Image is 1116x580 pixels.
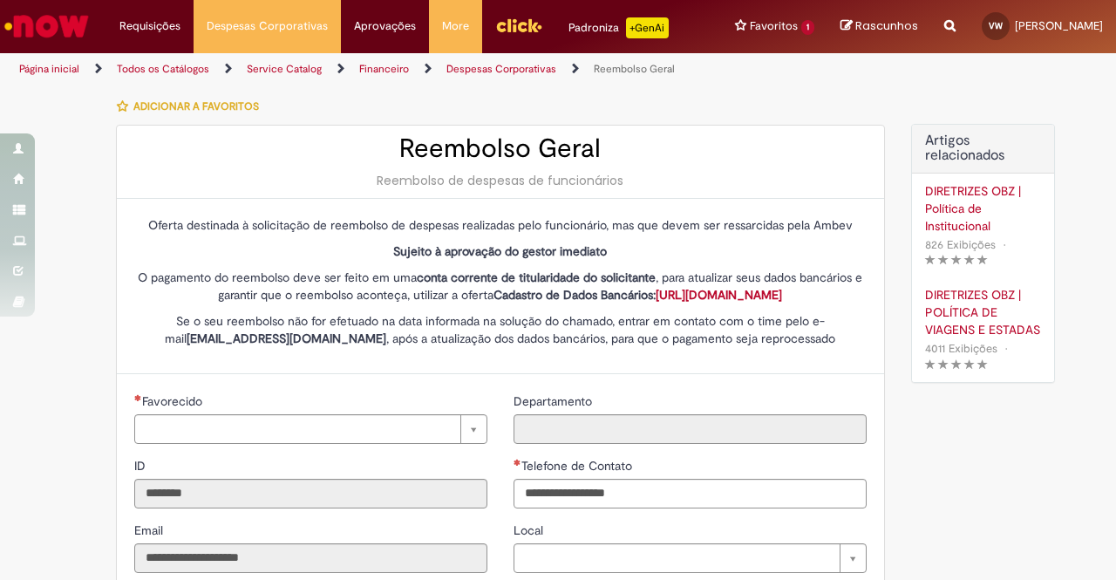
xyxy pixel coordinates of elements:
a: DIRETRIZES OBZ | POLÍTICA DE VIAGENS E ESTADAS [925,286,1041,338]
span: Aprovações [354,17,416,35]
strong: [EMAIL_ADDRESS][DOMAIN_NAME] [187,331,386,346]
a: Reembolso Geral [594,62,675,76]
img: ServiceNow [2,9,92,44]
div: Padroniza [568,17,669,38]
p: O pagamento do reembolso deve ser feito em uma , para atualizar seus dados bancários e garantir q... [134,269,867,304]
button: Adicionar a Favoritos [116,88,269,125]
img: click_logo_yellow_360x200.png [495,12,542,38]
input: ID [134,479,487,508]
span: Requisições [119,17,180,35]
strong: conta corrente de titularidade do solicitante [417,270,656,285]
p: Se o seu reembolso não for efetuado na data informada na solução do chamado, entrar em contato co... [134,312,867,347]
span: Telefone de Contato [521,458,636,474]
span: • [999,233,1010,256]
a: Limpar campo Favorecido [134,414,487,444]
span: Somente leitura - Email [134,522,167,538]
span: Somente leitura - Departamento [514,393,595,409]
a: Financeiro [359,62,409,76]
span: 826 Exibições [925,237,996,252]
input: Email [134,543,487,573]
span: Favoritos [750,17,798,35]
span: Rascunhos [855,17,918,34]
p: +GenAi [626,17,669,38]
input: Telefone de Contato [514,479,867,508]
span: Somente leitura - ID [134,458,149,474]
a: Limpar campo Local [514,543,867,573]
label: Somente leitura - Departamento [514,392,595,410]
h3: Artigos relacionados [925,133,1041,164]
div: Reembolso de despesas de funcionários [134,172,867,189]
span: VW [989,20,1003,31]
span: Obrigatório Preenchido [514,459,521,466]
span: 1 [801,20,814,35]
span: Local [514,522,547,538]
a: [URL][DOMAIN_NAME] [656,287,782,303]
span: Adicionar a Favoritos [133,99,259,113]
label: Somente leitura - Email [134,522,167,539]
span: Despesas Corporativas [207,17,328,35]
a: Rascunhos [840,18,918,35]
span: 4011 Exibições [925,341,997,356]
a: Todos os Catálogos [117,62,209,76]
span: Necessários - Favorecido [142,393,206,409]
span: • [1001,337,1011,360]
ul: Trilhas de página [13,53,731,85]
span: More [442,17,469,35]
strong: Cadastro de Dados Bancários: [493,287,782,303]
strong: Sujeito à aprovação do gestor imediato [393,243,607,259]
a: DIRETRIZES OBZ | Política de Institucional [925,182,1041,235]
a: Página inicial [19,62,79,76]
a: Despesas Corporativas [446,62,556,76]
span: [PERSON_NAME] [1015,18,1103,33]
input: Departamento [514,414,867,444]
span: Necessários [134,394,142,401]
a: Service Catalog [247,62,322,76]
h2: Reembolso Geral [134,134,867,163]
label: Somente leitura - ID [134,457,149,474]
p: Oferta destinada à solicitação de reembolso de despesas realizadas pelo funcionário, mas que deve... [134,216,867,234]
